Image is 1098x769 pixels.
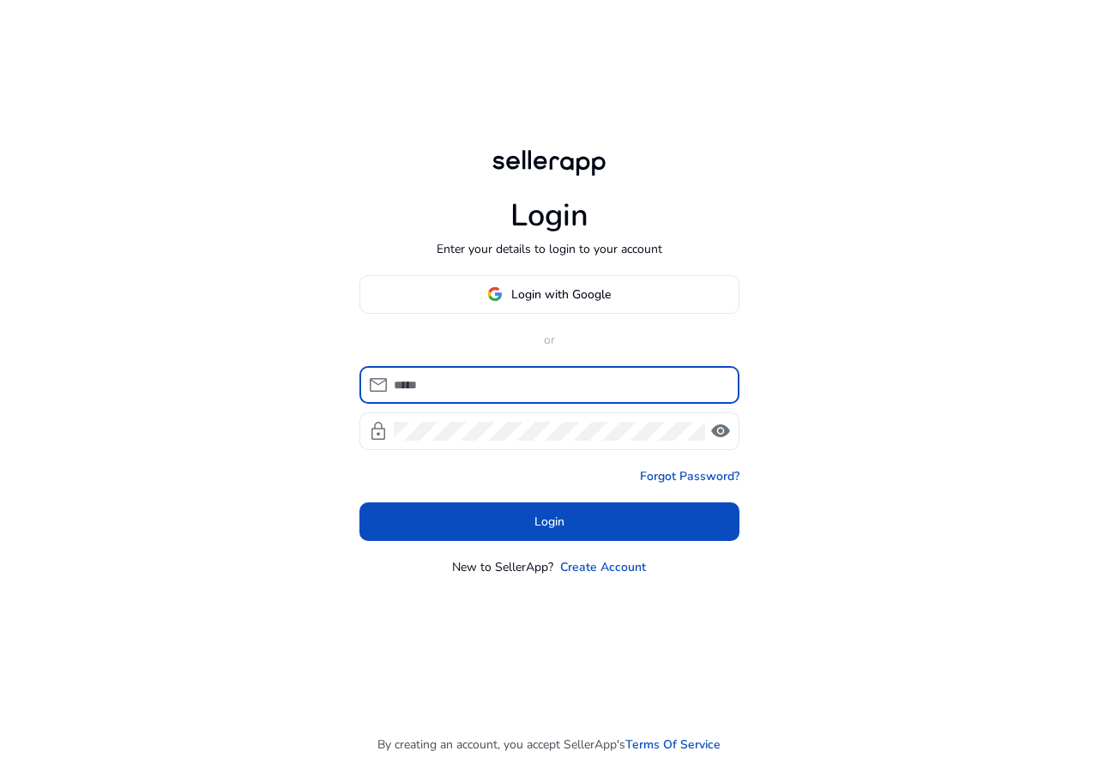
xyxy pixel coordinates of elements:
img: google-logo.svg [487,286,503,302]
h1: Login [510,197,588,234]
p: Enter your details to login to your account [437,240,662,258]
p: or [359,331,739,349]
span: Login [534,513,564,531]
span: lock [368,421,389,442]
a: Terms Of Service [625,736,721,754]
span: visibility [710,421,731,442]
span: Login with Google [511,285,611,303]
button: Login [359,502,739,541]
span: mail [368,375,389,395]
p: New to SellerApp? [452,558,553,576]
a: Forgot Password? [640,467,739,485]
a: Create Account [560,558,646,576]
button: Login with Google [359,275,739,314]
